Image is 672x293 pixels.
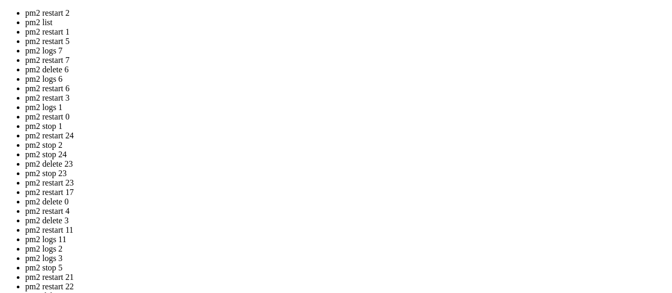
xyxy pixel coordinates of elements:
[34,74,101,83] span: active (running)
[4,179,536,188] x-row: [DATE] 23:39:14 [DOMAIN_NAME] xray[357155]: [DATE] 23:39:14.449771 [Warning] core: Xray 25.8.3 st...
[25,150,668,159] li: pm2 stop 24
[25,263,668,273] li: pm2 stop 5
[25,225,668,235] li: pm2 restart 11
[25,46,668,56] li: pm2 logs 7
[4,214,536,223] x-row: root@homeless-cock:~# pm
[25,188,668,197] li: pm2 restart 17
[111,214,115,223] div: (24, 24)
[25,244,668,254] li: pm2 logs 2
[25,169,668,178] li: pm2 stop 23
[25,93,668,103] li: pm2 restart 3
[25,74,668,84] li: pm2 logs 6
[25,27,668,37] li: pm2 restart 1
[4,162,536,171] x-row: [DATE] 23:39:14 [DOMAIN_NAME] xray[357155]: A unified platform for anti-censorship.
[25,112,668,122] li: pm2 restart 0
[25,140,668,150] li: pm2 stop 2
[25,216,668,225] li: pm2 delete 3
[25,56,668,65] li: pm2 restart 7
[4,57,8,65] span: ●
[4,30,536,39] x-row: [DATE] 23:36:20 [DOMAIN_NAME] systemd[1]: xray.service: Consumed 5.812s CPU time.
[4,83,536,92] x-row: Main PID: 357155 (xray)
[4,57,536,66] x-row: xray.service - Xray Service
[4,206,536,215] x-row: -bash: j: command not found
[25,282,668,291] li: pm2 restart 22
[4,118,536,127] x-row: CGroup: /system.slice/xray.service
[25,197,668,207] li: pm2 delete 0
[4,197,536,206] x-row: j
[449,4,454,13] span: >
[25,84,668,93] li: pm2 restart 6
[25,37,668,46] li: pm2 restart 5
[4,92,536,101] x-row: Tasks: 7 (limit: 11795)
[449,171,454,180] span: >
[4,66,536,74] x-row: Loaded: loaded (/etc/systemd/system/xray.service; enabled; vendor preset: enabled)
[25,65,668,74] li: pm2 delete 6
[4,48,536,57] x-row: root@homeless-cock:~# systemctl status xray && ss -tulpn | grep :443
[4,127,307,135] span: └─357155 /usr/local/bin/xray run -config /usr/local/etc/xray/config.json
[4,110,536,118] x-row: CPU: 97ms
[4,74,536,83] x-row: Active: [DATE][DATE] 23:39:14 UTC; 1min 5s ago
[25,122,668,131] li: pm2 stop 1
[25,207,668,216] li: pm2 restart 4
[4,4,536,13] x-row: [DATE] 22:23:15 [DOMAIN_NAME] xray[353615]: [DATE] 22:23:15.210496 [Info] infra/conf/serial: Read...
[25,235,668,244] li: pm2 logs 11
[4,188,84,197] span: lines 1-15/15 (END)
[25,254,668,263] li: pm2 logs 3
[25,273,668,282] li: pm2 restart 21
[25,103,668,112] li: pm2 logs 1
[25,131,668,140] li: pm2 restart 24
[4,21,536,30] x-row: [DATE] 23:36:20 [DOMAIN_NAME] systemd[1]: xray.service: Deactivated successfully.
[4,13,536,22] x-row: [DATE] 22:23:15 [DOMAIN_NAME] xray[353615]: [DATE] 22:23:15.211001 [Warning] core: Xray 25.8.3 st...
[25,8,668,18] li: pm2 restart 2
[4,101,536,110] x-row: Memory: 8.4M
[4,145,536,154] x-row: [DATE] 23:39:14 [DOMAIN_NAME] systemd[1]: Started Xray Service.
[466,153,470,162] span: >
[25,18,668,27] li: pm2 list
[4,171,536,180] x-row: [DATE] 23:39:14 [DOMAIN_NAME] xray[357155]: [DATE] 23:39:14.439651 [Info] infra/conf/serial: Read...
[25,159,668,169] li: pm2 delete 23
[4,153,536,162] x-row: [DATE] 23:39:14 [DOMAIN_NAME] xray[357155]: Xray 25.8.3 (Xray, Penetrates Everything.) bd86732 (g...
[25,178,668,188] li: pm2 restart 23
